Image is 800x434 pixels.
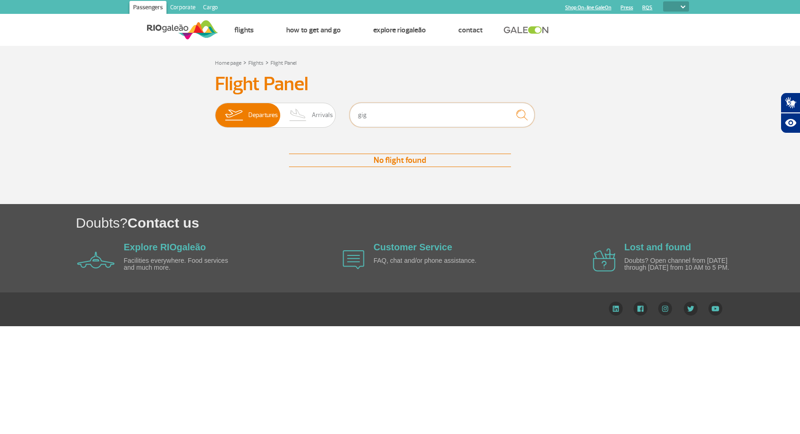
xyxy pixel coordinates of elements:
[343,250,364,269] img: airplane icon
[374,257,480,264] p: FAQ, chat and/or phone assistance.
[781,93,800,133] div: Plugin de acessibilidade da Hand Talk.
[593,248,615,272] img: airplane icon
[234,25,254,35] a: Flights
[658,302,672,316] img: Instagram
[243,57,246,68] a: >
[215,60,241,67] a: Home page
[77,252,115,268] img: airplane icon
[265,57,269,68] a: >
[124,257,230,272] p: Facilities everywhere. Food services and much more.
[621,5,633,11] a: Press
[284,103,312,127] img: slider-desembarque
[286,25,341,35] a: How to get and go
[458,25,483,35] a: Contact
[373,25,426,35] a: Explore RIOgaleão
[624,257,731,272] p: Doubts? Open channel from [DATE] through [DATE] from 10 AM to 5 PM.
[215,73,585,96] h3: Flight Panel
[271,60,296,67] a: Flight Panel
[781,113,800,133] button: Abrir recursos assistivos.
[374,242,452,252] a: Customer Service
[289,154,511,167] div: No flight found
[128,215,199,230] span: Contact us
[634,302,647,316] img: Facebook
[565,5,611,11] a: Shop On-line GaleOn
[312,103,333,127] span: Arrivals
[166,1,199,16] a: Corporate
[129,1,166,16] a: Passengers
[76,213,800,232] h1: Doubts?
[683,302,698,316] img: Twitter
[609,302,623,316] img: LinkedIn
[350,103,535,127] input: Flight, city or airline
[248,103,278,127] span: Departures
[219,103,248,127] img: slider-embarque
[642,5,652,11] a: RQS
[199,1,222,16] a: Cargo
[124,242,206,252] a: Explore RIOgaleão
[781,93,800,113] button: Abrir tradutor de língua de sinais.
[248,60,264,67] a: Flights
[708,302,722,316] img: YouTube
[624,242,691,252] a: Lost and found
